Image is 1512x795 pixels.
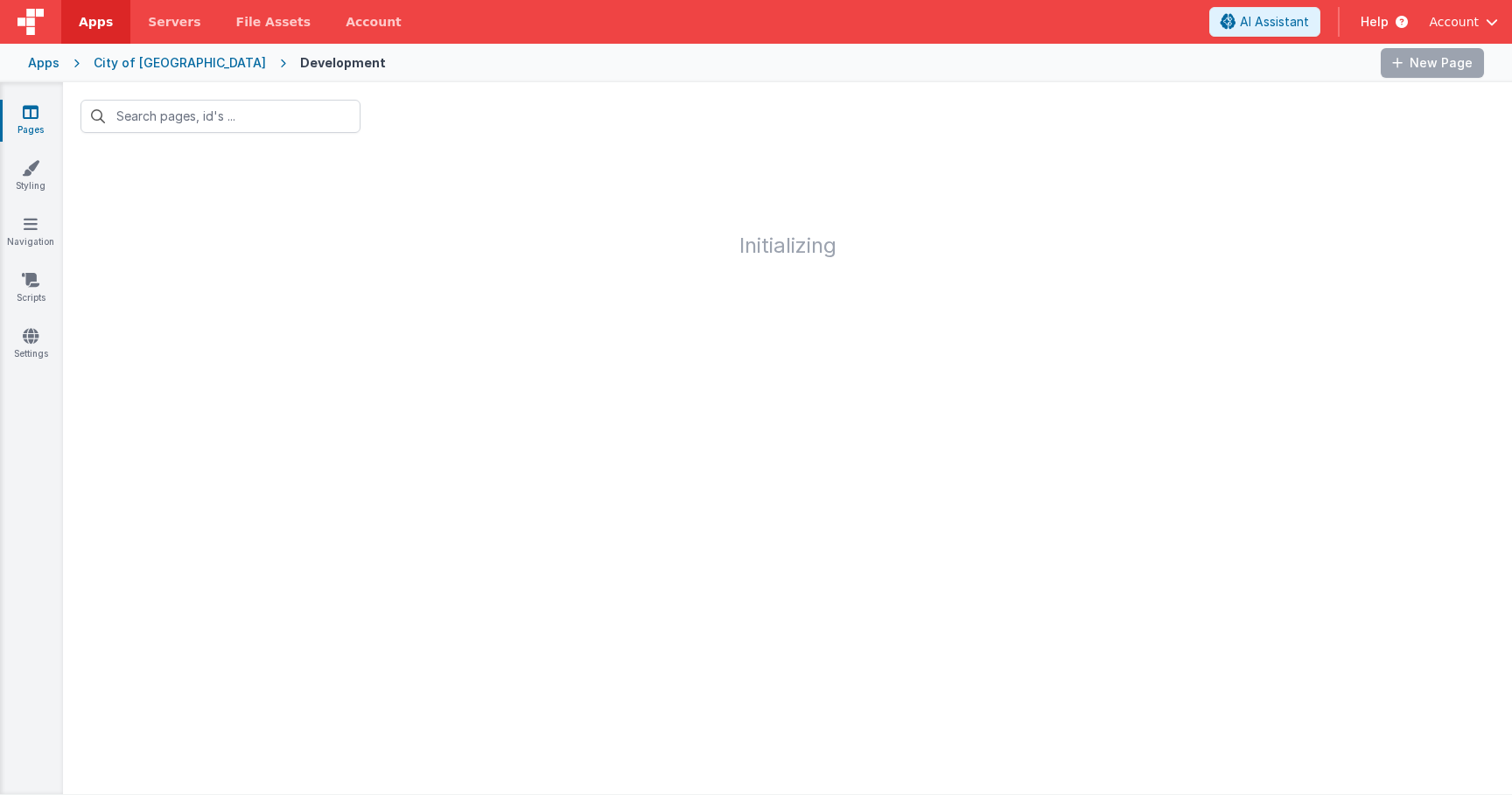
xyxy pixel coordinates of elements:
div: City of [GEOGRAPHIC_DATA] [94,54,266,72]
span: AI Assistant [1240,13,1309,31]
span: Account [1429,13,1479,31]
span: Help [1361,13,1389,31]
span: File Assets [236,13,311,31]
span: Apps [79,13,113,31]
input: Search pages, id's ... [80,100,360,133]
div: Apps [28,54,59,72]
div: Development [300,54,386,72]
button: New Page [1381,48,1484,78]
h1: Initializing [63,150,1512,257]
span: Servers [148,13,200,31]
button: Account [1429,13,1498,31]
button: AI Assistant [1209,7,1320,37]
